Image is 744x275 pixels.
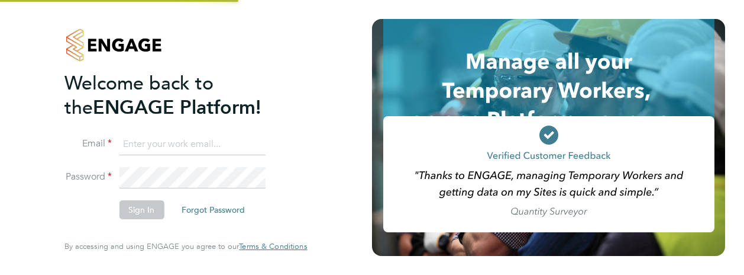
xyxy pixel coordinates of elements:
span: Welcome back to the [64,72,214,119]
label: Password [64,171,112,183]
label: Email [64,137,112,150]
span: By accessing and using ENGAGE you agree to our [64,241,307,251]
button: Sign In [119,200,164,219]
h2: ENGAGE Platform! [64,71,295,120]
a: Terms & Conditions [239,242,307,251]
input: Enter your work email... [119,134,265,155]
button: Forgot Password [172,200,254,219]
